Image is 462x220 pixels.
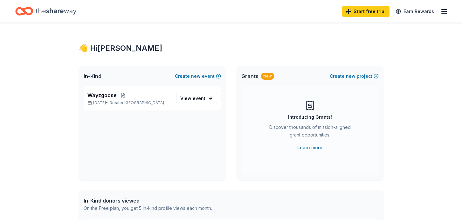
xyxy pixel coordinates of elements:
[84,197,212,204] div: In-Kind donors viewed
[330,72,379,80] button: Createnewproject
[84,72,101,80] span: In-Kind
[84,204,212,212] div: On the Free plan, you get 5 in-kind profile views each month.
[241,72,259,80] span: Grants
[193,96,205,101] span: event
[297,144,322,151] a: Learn more
[288,113,332,121] div: Introducing Grants!
[191,72,201,80] span: new
[180,95,205,102] span: View
[346,72,355,80] span: new
[79,43,384,53] div: 👋 Hi [PERSON_NAME]
[176,93,217,104] a: View event
[175,72,221,80] button: Createnewevent
[15,4,76,19] a: Home
[267,123,353,141] div: Discover thousands of mission-aligned grant opportunities.
[109,100,164,105] span: Greater [GEOGRAPHIC_DATA]
[87,100,171,105] p: [DATE] •
[261,73,274,80] div: New
[342,6,390,17] a: Start free trial
[87,91,117,99] span: Wayzgoose
[392,6,438,17] a: Earn Rewards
